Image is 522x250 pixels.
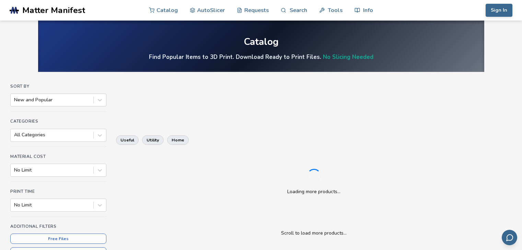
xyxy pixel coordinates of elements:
button: home [167,135,189,145]
button: Free Files [10,234,106,244]
input: No Limit [14,202,15,208]
a: No Slicing Needed [323,53,373,61]
input: New and Popular [14,97,15,103]
span: Matter Manifest [22,5,85,15]
div: Catalog [244,37,279,47]
input: All Categories [14,132,15,138]
h4: Categories [10,119,106,124]
input: No Limit [14,167,15,173]
h4: Find Popular Items to 3D Print. Download Ready to Print Files. [149,53,373,61]
h4: Sort By [10,84,106,89]
button: Send feedback via email [502,230,517,245]
p: Scroll to load more products... [123,229,504,237]
button: useful [116,135,139,145]
button: Sign In [486,4,512,17]
h4: Additional Filters [10,224,106,229]
h4: Material Cost [10,154,106,159]
h4: Print Time [10,189,106,194]
button: utility [142,135,164,145]
p: Loading more products... [287,188,340,195]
